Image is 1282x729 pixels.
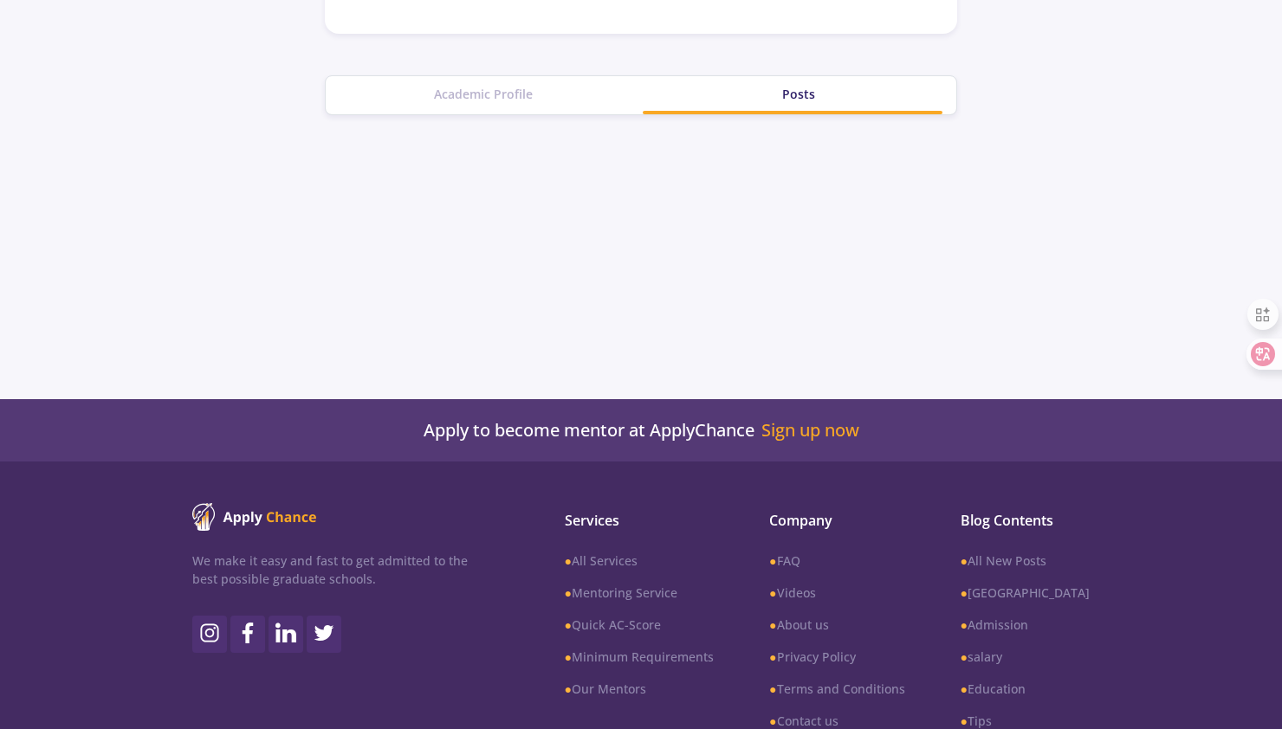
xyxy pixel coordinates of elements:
a: ●Our Mentors [565,680,714,698]
div: Academic Profile [326,85,641,103]
b: ● [961,648,968,665]
b: ● [769,681,776,697]
a: ●All New Posts [961,552,1090,570]
b: ● [769,584,776,601]
b: ● [565,552,572,569]
b: ● [565,616,572,633]
b: ● [769,552,776,569]
p: We make it easy and fast to get admitted to the best possible graduate schools. [192,552,468,588]
a: ●All Services [565,552,714,570]
b: ● [565,584,572,601]
a: ●[GEOGRAPHIC_DATA] [961,584,1090,602]
a: ●Videos [769,584,904,602]
a: ●Privacy Policy [769,648,904,666]
a: ●About us [769,616,904,634]
a: ●Quick AC-Score [565,616,714,634]
b: ● [961,552,968,569]
b: ● [769,616,776,633]
span: Company [769,510,904,531]
span: Blog Contents [961,510,1090,531]
b: ● [769,713,776,729]
b: ● [961,681,968,697]
a: ●Minimum Requirements [565,648,714,666]
b: ● [769,648,776,665]
b: ● [565,681,572,697]
b: ● [565,648,572,665]
a: ●FAQ [769,552,904,570]
a: Sign up now [761,420,859,441]
div: Posts [641,85,956,103]
a: ●Mentoring Service [565,584,714,602]
a: ●Admission [961,616,1090,634]
b: ● [961,616,968,633]
a: ●Education [961,680,1090,698]
span: Services [565,510,714,531]
a: ●salary [961,648,1090,666]
img: ApplyChance logo [192,503,317,531]
b: ● [961,713,968,729]
b: ● [961,584,968,601]
a: ●Terms and Conditions [769,680,904,698]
